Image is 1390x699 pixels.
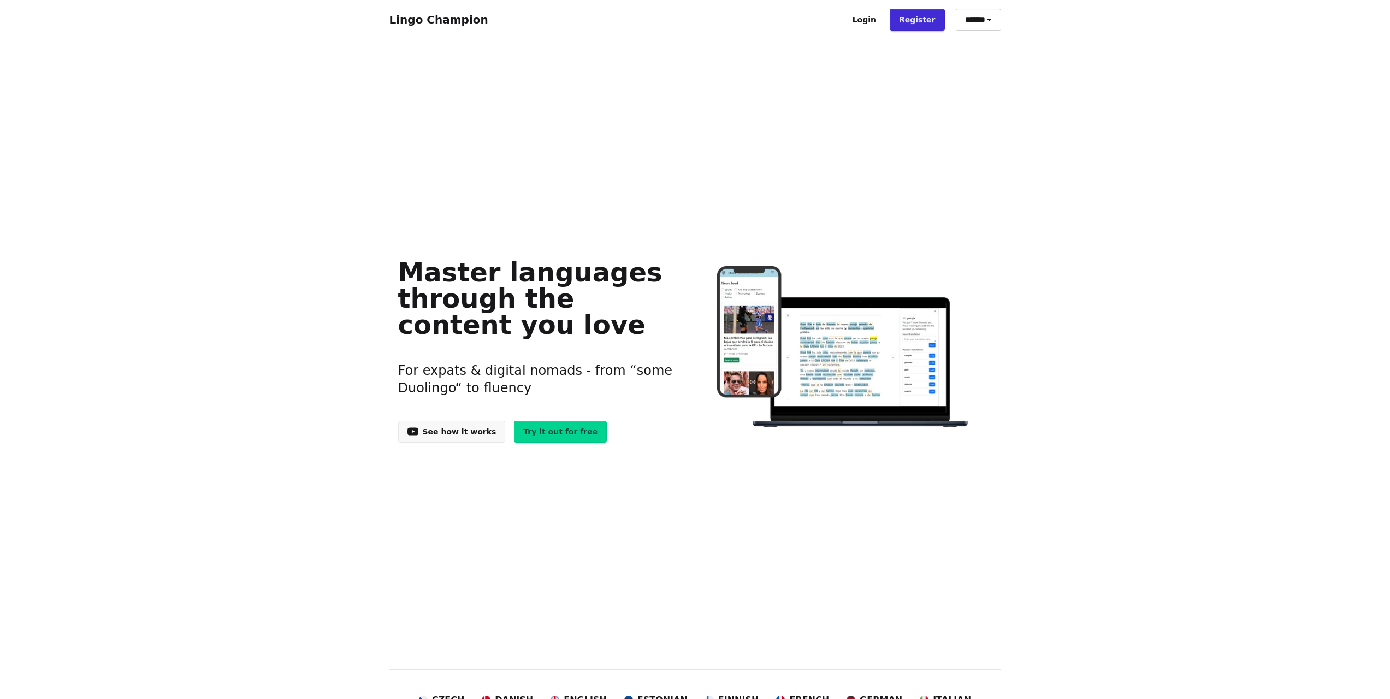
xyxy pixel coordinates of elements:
a: See how it works [398,421,506,443]
a: Register [890,9,945,31]
a: Login [843,9,885,31]
h1: Master languages through the content you love [398,259,678,338]
a: Lingo Champion [389,13,488,26]
h3: For expats & digital nomads - from “some Duolingo“ to fluency [398,349,678,410]
img: Learn languages online [695,266,992,430]
a: Try it out for free [514,421,607,443]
